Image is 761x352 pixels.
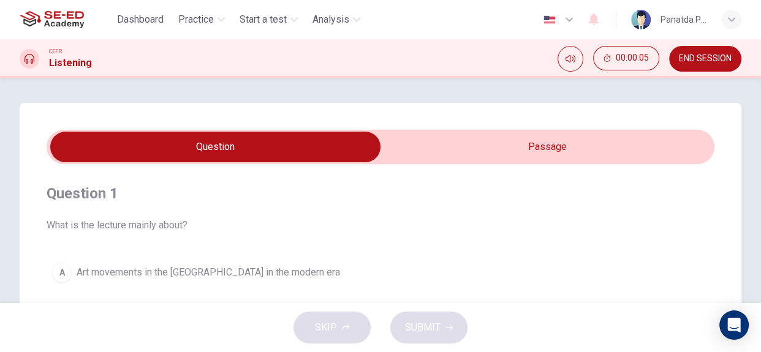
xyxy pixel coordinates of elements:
[77,265,340,280] span: Art movements in the [GEOGRAPHIC_DATA] in the modern era
[661,12,707,27] div: Panatda Pattala
[178,12,214,27] span: Practice
[593,46,659,72] div: Hide
[112,9,168,31] button: Dashboard
[47,302,714,333] button: BArt movements worldwide in the twentieth century
[719,310,749,340] div: Open Intercom Messenger
[240,12,287,27] span: Start a test
[542,15,557,24] img: en
[47,257,714,288] button: AArt movements in the [GEOGRAPHIC_DATA] in the modern era
[20,7,112,32] a: SE-ED Academy logo
[117,12,164,27] span: Dashboard
[173,9,230,31] button: Practice
[593,46,659,70] button: 00:00:05
[669,46,741,72] button: END SESSION
[308,9,365,31] button: Analysis
[47,184,714,203] h4: Question 1
[631,10,651,29] img: Profile picture
[49,47,62,56] span: CEFR
[235,9,303,31] button: Start a test
[679,54,732,64] span: END SESSION
[312,12,349,27] span: Analysis
[20,7,84,32] img: SE-ED Academy logo
[47,218,714,233] span: What is the lecture mainly about?
[49,56,92,70] h1: Listening
[52,263,72,282] div: A
[616,53,649,63] span: 00:00:05
[558,46,583,72] div: Mute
